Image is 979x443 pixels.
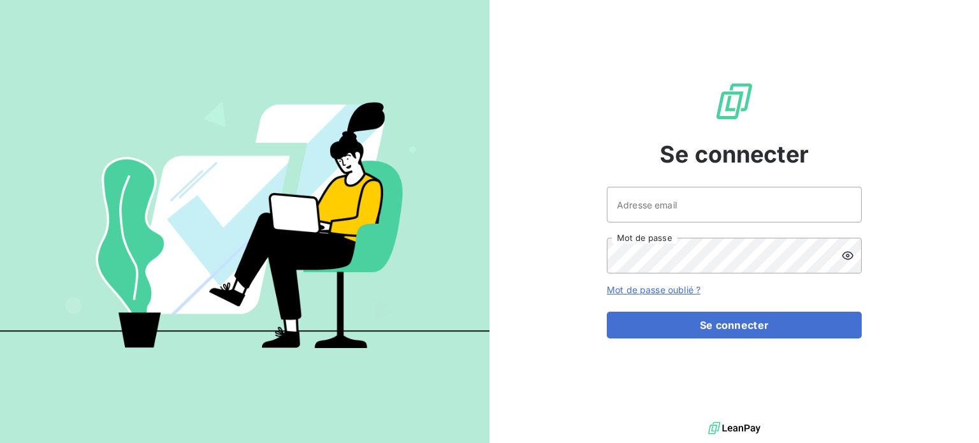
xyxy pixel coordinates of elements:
[708,419,760,438] img: logo
[607,312,862,338] button: Se connecter
[607,187,862,222] input: placeholder
[714,81,755,122] img: Logo LeanPay
[660,137,809,171] span: Se connecter
[607,284,700,295] a: Mot de passe oublié ?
